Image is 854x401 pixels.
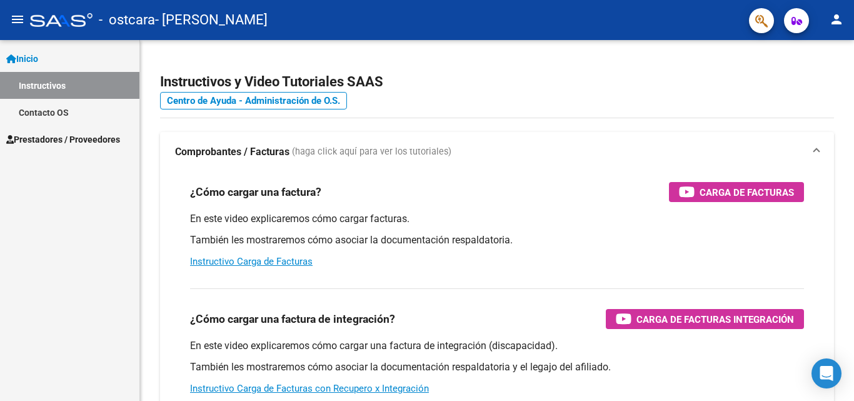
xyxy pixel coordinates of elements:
[160,92,347,109] a: Centro de Ayuda - Administración de O.S.
[190,183,321,201] h3: ¿Cómo cargar una factura?
[99,6,155,34] span: - ostcara
[190,360,804,374] p: También les mostraremos cómo asociar la documentación respaldatoria y el legajo del afiliado.
[636,312,794,327] span: Carga de Facturas Integración
[190,339,804,353] p: En este video explicaremos cómo cargar una factura de integración (discapacidad).
[190,310,395,328] h3: ¿Cómo cargar una factura de integración?
[190,233,804,247] p: También les mostraremos cómo asociar la documentación respaldatoria.
[160,70,834,94] h2: Instructivos y Video Tutoriales SAAS
[6,133,120,146] span: Prestadores / Proveedores
[829,12,844,27] mat-icon: person
[160,132,834,172] mat-expansion-panel-header: Comprobantes / Facturas (haga click aquí para ver los tutoriales)
[10,12,25,27] mat-icon: menu
[811,358,841,388] div: Open Intercom Messenger
[190,212,804,226] p: En este video explicaremos cómo cargar facturas.
[190,256,313,267] a: Instructivo Carga de Facturas
[190,383,429,394] a: Instructivo Carga de Facturas con Recupero x Integración
[155,6,268,34] span: - [PERSON_NAME]
[292,145,451,159] span: (haga click aquí para ver los tutoriales)
[175,145,289,159] strong: Comprobantes / Facturas
[606,309,804,329] button: Carga de Facturas Integración
[6,52,38,66] span: Inicio
[700,185,794,200] span: Carga de Facturas
[669,182,804,202] button: Carga de Facturas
